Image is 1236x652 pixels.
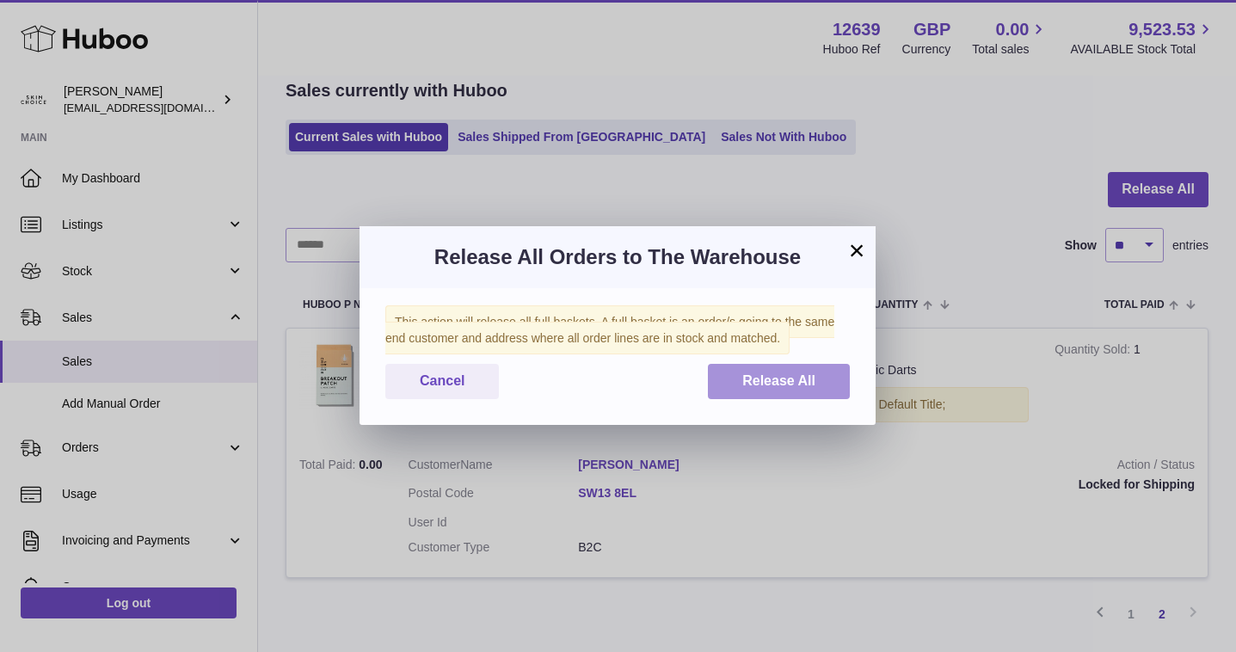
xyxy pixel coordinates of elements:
button: Release All [708,364,850,399]
span: Cancel [420,373,464,388]
span: This action will release all full baskets. A full basket is an order/s going to the same end cust... [385,305,834,354]
span: Release All [742,373,815,388]
button: Cancel [385,364,499,399]
button: × [846,240,867,261]
h3: Release All Orders to The Warehouse [385,243,850,271]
